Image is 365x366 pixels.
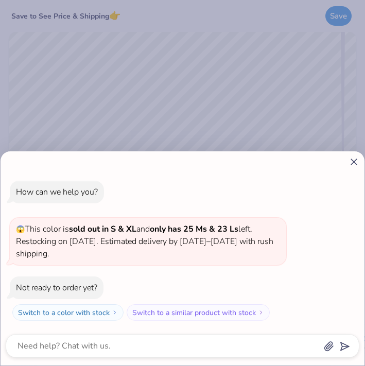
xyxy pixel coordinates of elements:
img: Switch to a color with stock [112,309,118,316]
strong: only has 25 Ms & 23 Ls [150,223,238,235]
span: 😱 [16,224,25,234]
span: This color is and left. Restocking on [DATE]. Estimated delivery by [DATE]–[DATE] with rush shipp... [16,223,273,259]
img: Switch to a similar product with stock [258,309,264,316]
div: How can we help you? [16,186,98,198]
strong: sold out in S & XL [69,223,136,235]
div: Not ready to order yet? [16,282,97,293]
button: Switch to a similar product with stock [127,304,270,321]
button: Switch to a color with stock [12,304,124,321]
